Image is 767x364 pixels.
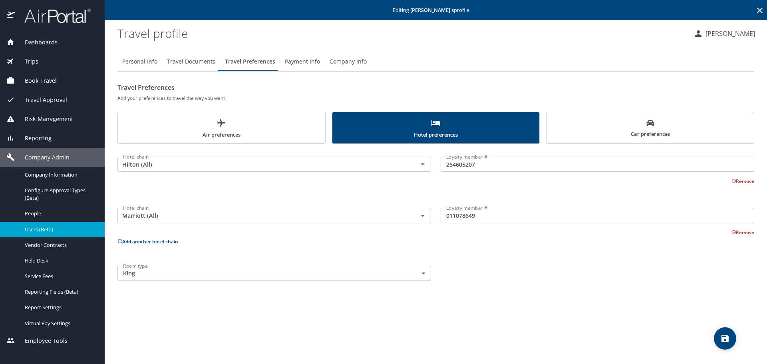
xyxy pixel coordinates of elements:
[690,26,758,41] button: [PERSON_NAME]
[417,210,428,221] button: Open
[25,273,95,280] span: Service Fees
[117,21,687,46] h1: Travel profile
[122,57,157,67] span: Personal Info
[120,210,405,221] input: Select a hotel chain
[25,304,95,311] span: Report Settings
[25,320,95,327] span: Virtual Pay Settings
[15,153,70,162] span: Company Admin
[107,8,765,13] p: Editing profile
[120,159,405,169] input: Select a hotel chain
[714,327,736,350] button: save
[117,94,754,102] h6: Add your preferences to travel the way you want
[337,118,535,139] span: Hotel preferences
[285,57,320,67] span: Payment Info
[25,288,95,296] span: Reporting Fields (Beta)
[551,119,749,139] span: Car preferences
[117,266,431,281] div: King
[703,29,755,38] p: [PERSON_NAME]
[15,76,57,85] span: Book Travel
[167,57,215,67] span: Travel Documents
[731,178,754,185] button: Remove
[417,159,428,170] button: Open
[25,171,95,179] span: Company Information
[15,95,67,104] span: Travel Approval
[117,52,754,71] div: Profile
[117,81,754,94] h2: Travel Preferences
[117,238,178,245] button: Add another hotel chain
[15,134,52,143] span: Reporting
[15,115,73,123] span: Risk Management
[16,8,91,24] img: airportal-logo.png
[410,6,454,14] strong: [PERSON_NAME] 's
[117,112,754,144] div: scrollable force tabs example
[15,38,58,47] span: Dashboards
[15,336,68,345] span: Employee Tools
[25,210,95,217] span: People
[225,57,275,67] span: Travel Preferences
[330,57,367,67] span: Company Info
[731,229,754,236] button: Remove
[7,8,16,24] img: icon-airportal.png
[123,118,320,139] span: Air preferences
[25,187,95,202] span: Configure Approval Types (Beta)
[15,57,38,66] span: Trips
[25,226,95,233] span: Users (Beta)
[25,241,95,249] span: Vendor Contracts
[25,257,95,265] span: Help Desk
